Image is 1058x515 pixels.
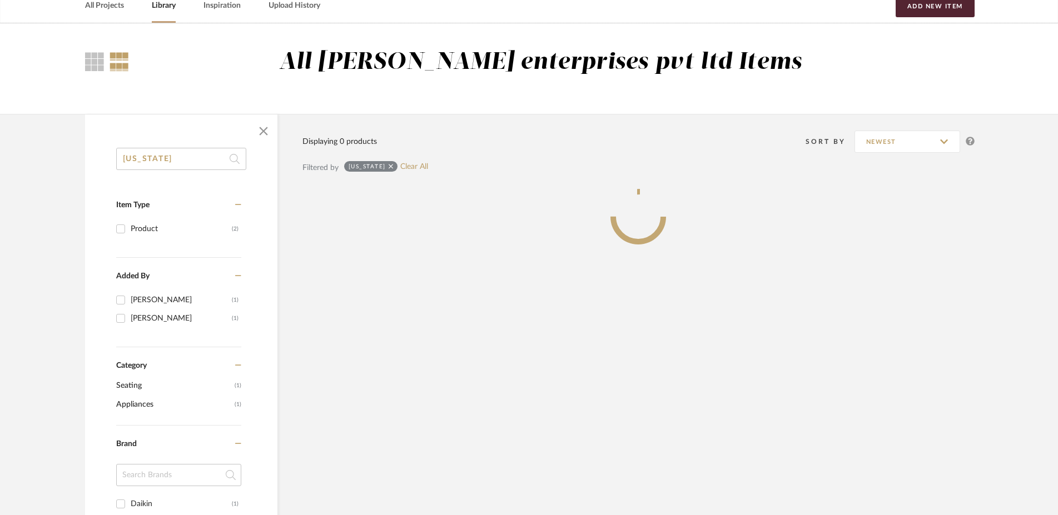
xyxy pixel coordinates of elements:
[131,309,232,327] div: [PERSON_NAME]
[232,495,239,513] div: (1)
[131,495,232,513] div: Daikin
[235,396,241,413] span: (1)
[302,136,377,148] div: Displaying 0 products
[232,309,239,327] div: (1)
[116,376,232,395] span: Seating
[116,440,137,448] span: Brand
[235,377,241,394] span: (1)
[116,395,232,414] span: Appliances
[302,162,339,174] div: Filtered by
[131,220,232,238] div: Product
[232,291,239,309] div: (1)
[116,201,150,209] span: Item Type
[400,162,428,172] a: Clear All
[349,163,386,170] div: [US_STATE]
[279,48,802,77] div: All [PERSON_NAME] enterprises pvt ltd Items
[131,291,232,309] div: [PERSON_NAME]
[232,220,239,238] div: (2)
[116,361,147,371] span: Category
[116,272,150,280] span: Added By
[806,136,855,147] div: Sort By
[116,464,241,486] input: Search Brands
[252,120,275,142] button: Close
[116,148,246,170] input: Search within 0 results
